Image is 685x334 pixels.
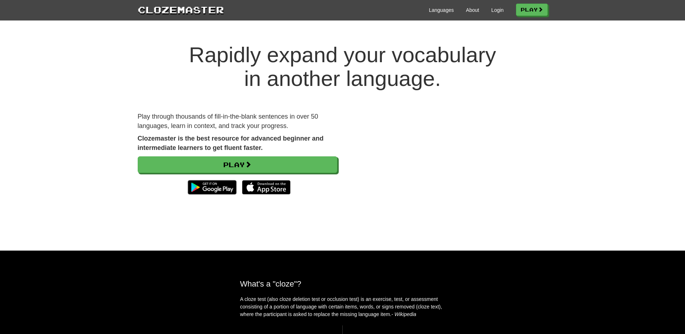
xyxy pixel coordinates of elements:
[138,112,337,131] p: Play through thousands of fill-in-the-blank sentences in over 50 languages, learn in context, and...
[491,6,503,14] a: Login
[240,296,445,318] p: A cloze test (also cloze deletion test or occlusion test) is an exercise, test, or assessment con...
[516,4,548,16] a: Play
[240,279,445,288] h2: What's a "cloze"?
[138,156,337,173] a: Play
[392,311,416,317] em: - Wikipedia
[466,6,479,14] a: About
[138,3,224,16] a: Clozemaster
[242,180,291,195] img: Download_on_the_App_Store_Badge_US-UK_135x40-25178aeef6eb6b83b96f5f2d004eda3bffbb37122de64afbaef7...
[429,6,454,14] a: Languages
[138,135,324,151] strong: Clozemaster is the best resource for advanced beginner and intermediate learners to get fluent fa...
[184,177,240,198] img: Get it on Google Play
